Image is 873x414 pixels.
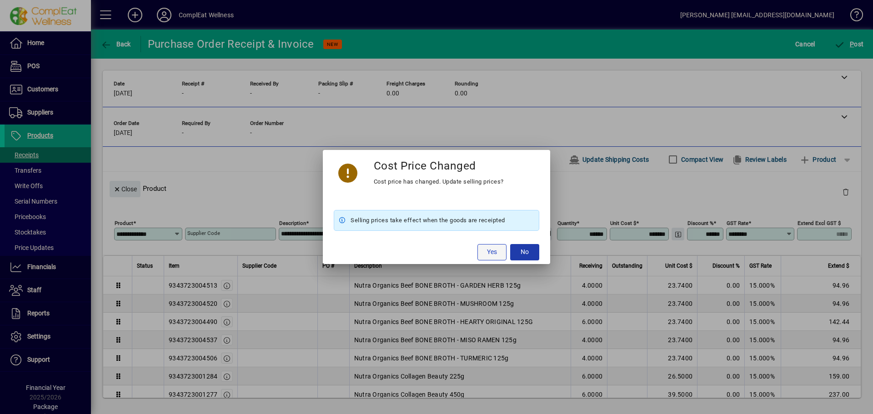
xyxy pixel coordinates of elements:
[510,244,539,260] button: No
[374,159,476,172] h3: Cost Price Changed
[521,247,529,257] span: No
[351,215,505,226] span: Selling prices take effect when the goods are receipted
[487,247,497,257] span: Yes
[374,176,504,187] div: Cost price has changed. Update selling prices?
[477,244,507,260] button: Yes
